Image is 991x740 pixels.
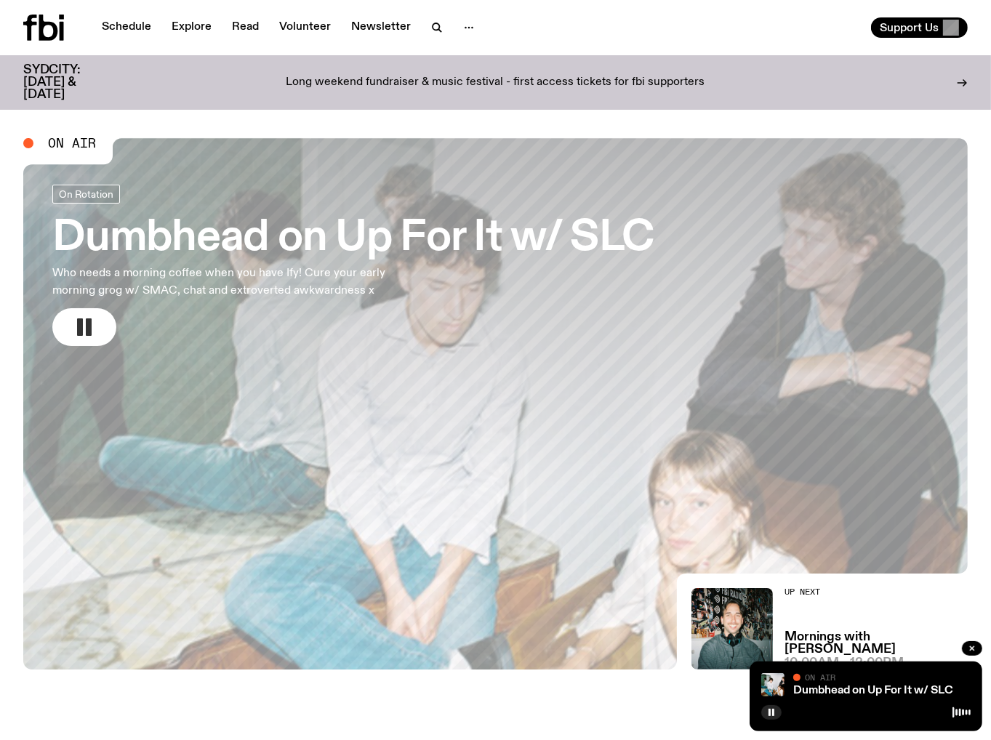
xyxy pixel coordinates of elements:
[342,17,420,38] a: Newsletter
[52,218,654,259] h3: Dumbhead on Up For It w/ SLC
[805,672,835,682] span: On Air
[52,265,425,299] p: Who needs a morning coffee when you have Ify! Cure your early morning grog w/ SMAC, chat and extr...
[163,17,220,38] a: Explore
[48,137,96,150] span: On Air
[23,64,116,101] h3: SYDCITY: [DATE] & [DATE]
[793,685,953,696] a: Dumbhead on Up For It w/ SLC
[286,76,705,89] p: Long weekend fundraiser & music festival - first access tickets for fbi supporters
[93,17,160,38] a: Schedule
[785,657,904,669] span: 10:00am - 12:00pm
[871,17,968,38] button: Support Us
[880,21,939,34] span: Support Us
[52,185,120,204] a: On Rotation
[785,631,968,656] a: Mornings with [PERSON_NAME]
[270,17,340,38] a: Volunteer
[223,17,268,38] a: Read
[23,138,968,669] a: dumbhead 4 slc
[52,185,654,346] a: Dumbhead on Up For It w/ SLCWho needs a morning coffee when you have Ify! Cure your early morning...
[691,588,773,669] img: Radio presenter Ben Hansen sits in front of a wall of photos and an fbi radio sign. Film photo. B...
[59,188,113,199] span: On Rotation
[785,588,968,596] h2: Up Next
[761,673,785,696] img: dumbhead 4 slc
